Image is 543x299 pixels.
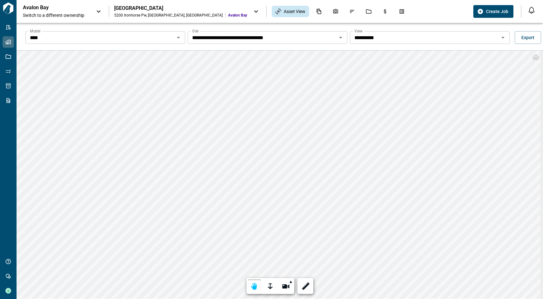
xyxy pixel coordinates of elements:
[345,6,359,17] div: Issues & Info
[521,34,534,41] span: Export
[174,33,183,42] button: Open
[312,6,326,17] div: Documents
[473,5,513,18] button: Create Job
[526,5,537,15] button: Open notification feed
[284,8,305,15] span: Asset View
[336,33,345,42] button: Open
[395,6,408,17] div: Takeoff Center
[192,28,198,34] label: Site
[515,31,541,44] button: Export
[379,6,392,17] div: Budgets
[23,12,90,18] span: Switch to a different ownership
[354,28,363,34] label: View
[329,6,342,17] div: Photos
[114,5,247,11] div: [GEOGRAPHIC_DATA]
[228,13,247,18] span: Avalon Bay
[272,6,309,17] div: Asset View
[23,4,80,11] p: Avalon Bay
[362,6,375,17] div: Jobs
[114,13,223,18] div: 5200 Ironhorse Pw , [GEOGRAPHIC_DATA] , [GEOGRAPHIC_DATA]
[486,8,508,15] span: Create Job
[498,33,507,42] button: Open
[30,28,40,34] label: Model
